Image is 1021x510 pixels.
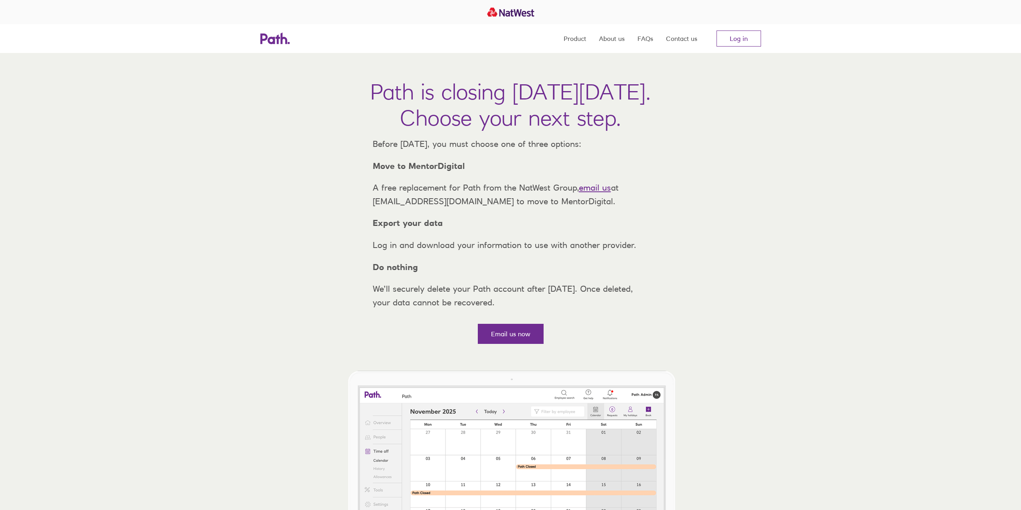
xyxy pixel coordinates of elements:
[366,181,655,208] p: A free replacement for Path from the NatWest Group, at [EMAIL_ADDRESS][DOMAIN_NAME] to move to Me...
[637,24,653,53] a: FAQs
[373,161,465,171] strong: Move to MentorDigital
[579,183,611,193] a: email us
[599,24,625,53] a: About us
[366,238,655,252] p: Log in and download your information to use with another provider.
[478,324,544,344] a: Email us now
[366,137,655,151] p: Before [DATE], you must choose one of three options:
[370,79,651,131] h1: Path is closing [DATE][DATE]. Choose your next step.
[717,30,761,47] a: Log in
[373,218,443,228] strong: Export your data
[366,282,655,309] p: We’ll securely delete your Path account after [DATE]. Once deleted, your data cannot be recovered.
[373,262,418,272] strong: Do nothing
[564,24,586,53] a: Product
[666,24,697,53] a: Contact us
